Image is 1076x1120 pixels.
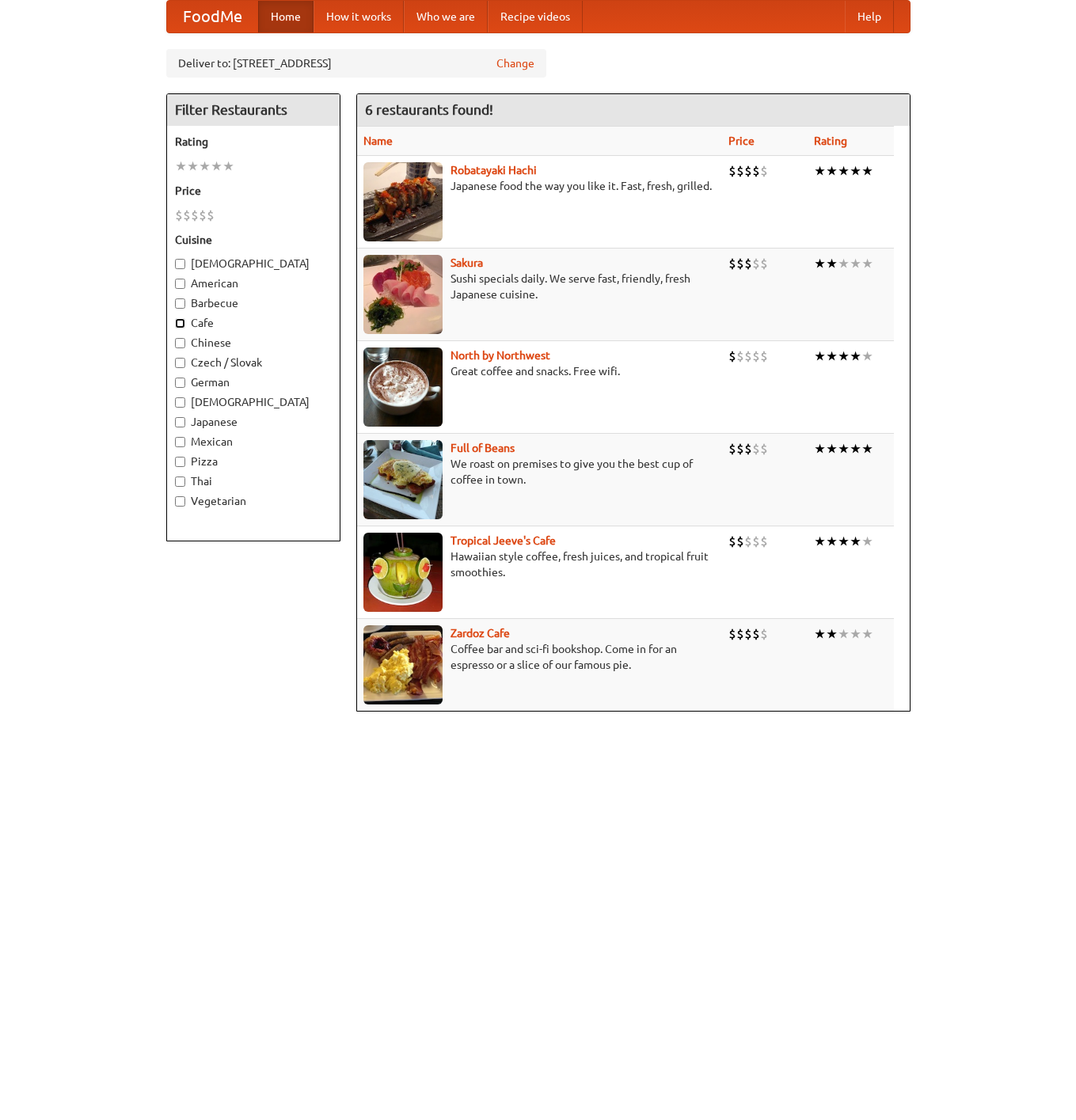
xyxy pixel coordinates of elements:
label: American [175,275,332,291]
label: German [175,374,332,390]
li: $ [744,162,752,180]
img: sakura.jpg [363,255,443,334]
li: ★ [850,625,861,643]
li: $ [752,440,760,457]
li: $ [736,162,744,180]
li: ★ [850,440,861,457]
li: ★ [850,255,861,272]
li: ★ [850,162,861,180]
input: Japanese [175,417,185,427]
a: FoodMe [167,1,258,32]
li: ★ [861,347,873,365]
li: ★ [850,533,861,550]
a: Name [363,135,393,147]
a: Recipe videos [488,1,583,32]
li: ★ [826,625,838,643]
li: $ [728,162,736,180]
li: ★ [861,440,873,457]
img: north.jpg [363,347,443,427]
li: $ [736,255,744,272]
img: zardoz.jpg [363,625,443,704]
a: Who we are [404,1,488,32]
li: ★ [826,440,838,457]
label: Vegetarian [175,493,332,509]
li: $ [728,625,736,643]
a: Full of Beans [451,442,515,454]
li: ★ [838,625,850,643]
li: $ [760,440,768,457]
label: Pizza [175,454,332,469]
li: $ [744,625,752,643]
p: Sushi specials daily. We serve fast, friendly, fresh Japanese cuisine. [363,271,717,302]
h5: Rating [175,134,332,150]
ng-pluralize: 6 restaurants found! [365,102,493,117]
li: $ [728,255,736,272]
li: ★ [838,440,850,457]
label: Chinese [175,335,332,351]
li: $ [736,347,744,365]
label: Japanese [175,414,332,430]
input: Barbecue [175,298,185,309]
input: [DEMOGRAPHIC_DATA] [175,397,185,408]
input: Mexican [175,437,185,447]
li: ★ [850,347,861,365]
li: ★ [838,347,850,365]
li: ★ [175,158,187,175]
a: Sakura [451,256,483,269]
li: ★ [838,255,850,272]
li: ★ [222,158,234,175]
a: Robatayaki Hachi [451,164,537,177]
div: Deliver to: [STREET_ADDRESS] [166,49,546,78]
li: $ [752,162,760,180]
li: ★ [861,625,873,643]
li: ★ [814,255,826,272]
li: ★ [826,255,838,272]
li: $ [744,255,752,272]
a: Change [496,55,534,71]
h5: Price [175,183,332,199]
li: $ [744,533,752,550]
a: Zardoz Cafe [451,627,510,640]
h5: Cuisine [175,232,332,248]
li: $ [183,207,191,224]
li: ★ [861,533,873,550]
li: $ [736,533,744,550]
li: $ [744,440,752,457]
li: $ [207,207,215,224]
a: Rating [814,135,847,147]
li: $ [191,207,199,224]
label: [DEMOGRAPHIC_DATA] [175,256,332,271]
input: [DEMOGRAPHIC_DATA] [175,259,185,269]
li: $ [728,440,736,457]
a: Help [845,1,894,32]
label: Thai [175,473,332,489]
input: Czech / Slovak [175,358,185,368]
li: $ [744,347,752,365]
a: North by Northwest [451,349,550,362]
li: ★ [826,162,838,180]
a: Home [258,1,314,32]
h4: Filter Restaurants [167,94,340,126]
li: ★ [826,533,838,550]
li: $ [752,347,760,365]
li: ★ [187,158,199,175]
li: $ [175,207,183,224]
li: ★ [211,158,222,175]
a: Price [728,135,755,147]
li: ★ [838,162,850,180]
li: $ [728,533,736,550]
a: How it works [314,1,404,32]
li: ★ [814,162,826,180]
li: $ [199,207,207,224]
li: ★ [861,255,873,272]
li: ★ [826,347,838,365]
li: $ [760,625,768,643]
li: ★ [814,625,826,643]
a: Tropical Jeeve's Cafe [451,534,556,547]
label: Cafe [175,315,332,331]
label: Barbecue [175,295,332,311]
